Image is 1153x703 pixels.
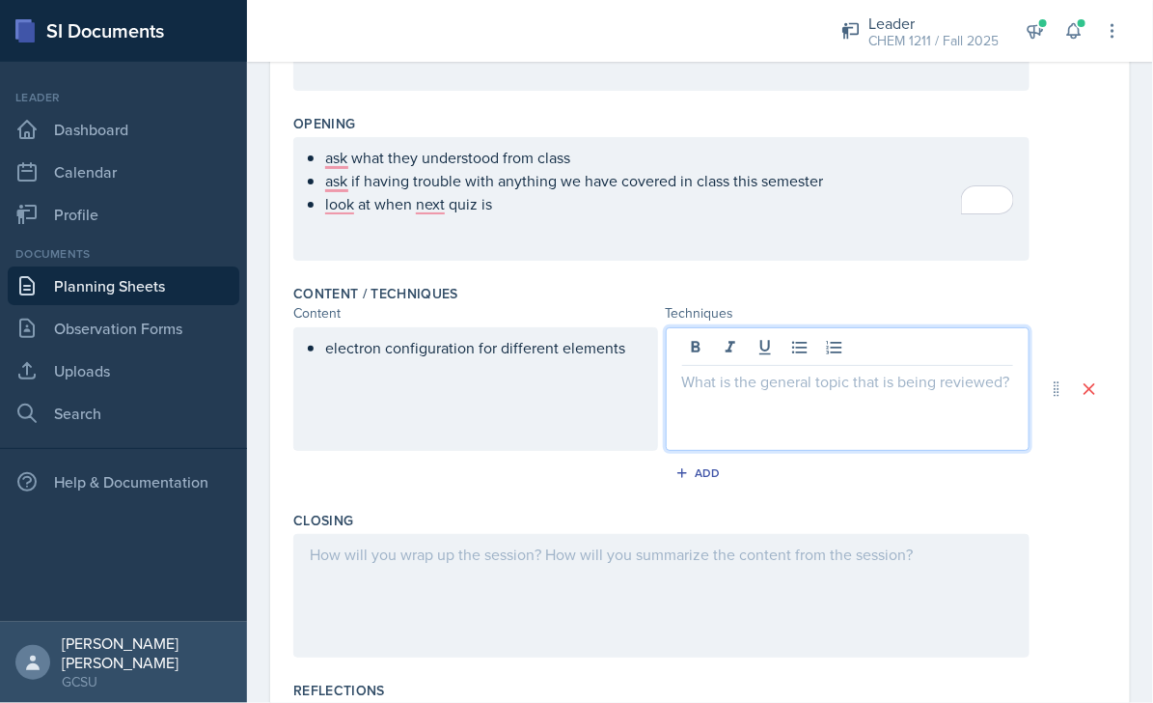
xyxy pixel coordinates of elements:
div: Help & Documentation [8,463,239,501]
div: [PERSON_NAME] [PERSON_NAME] [62,633,232,672]
a: Uploads [8,351,239,390]
div: Content [293,303,658,323]
label: Opening [293,114,355,133]
label: Content / Techniques [293,284,458,303]
label: Reflections [293,681,385,700]
a: Planning Sheets [8,267,239,305]
div: CHEM 1211 / Fall 2025 [868,31,999,51]
a: Calendar [8,153,239,191]
a: Observation Forms [8,309,239,348]
a: Search [8,394,239,433]
label: Closing [293,511,353,530]
button: Add [669,459,731,488]
div: Leader [868,12,999,35]
p: ask if having trouble with anything we have covered in class this semester [325,169,1013,192]
a: Profile [8,195,239,234]
div: Techniques [666,303,1030,323]
div: GCSU [62,672,232,691]
div: Leader [8,89,239,106]
div: To enrich screen reader interactions, please activate Accessibility in Grammarly extension settings [310,146,1013,215]
p: look at when next quiz is [325,192,1013,215]
div: Documents [8,245,239,263]
p: electron configuration for different elements [325,336,642,359]
a: Dashboard [8,110,239,149]
div: Add [679,465,721,481]
p: ask what they understood from class [325,146,1013,169]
